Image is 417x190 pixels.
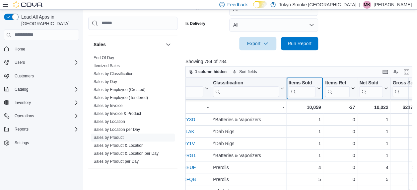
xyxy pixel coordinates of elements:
[171,80,209,97] button: SKU
[94,135,124,140] a: Sales by Product
[15,60,25,65] span: Users
[359,151,388,159] div: 1
[94,143,144,148] a: Sales by Product & Location
[171,129,194,134] a: EX5XZLAK
[94,41,106,48] h3: Sales
[94,95,148,100] a: Sales by Employee (Tendered)
[1,111,82,121] button: Operations
[94,151,159,156] a: Sales by Product & Location per Day
[281,37,318,50] button: Run Report
[288,151,321,159] div: 1
[359,1,360,9] p: |
[288,175,321,183] div: 5
[1,58,82,67] button: Users
[392,68,400,76] button: Display options
[288,80,315,97] div: Items Sold
[15,87,28,92] span: Catalog
[94,127,140,132] a: Sales by Location per Day
[1,138,82,147] button: Settings
[359,80,383,97] div: Net Sold
[12,99,34,107] button: Inventory
[195,69,227,74] span: 1 column hidden
[19,14,79,27] span: Load All Apps in [GEOGRAPHIC_DATA]
[288,140,321,147] div: 1
[381,68,389,76] button: Keyboard shortcuts
[325,175,355,183] div: 0
[243,37,272,50] span: Export
[94,103,122,108] a: Sales by Invoice
[12,112,37,120] button: Operations
[325,140,355,147] div: 0
[4,42,79,165] nav: Complex example
[213,151,284,159] div: ^Batteries & Vaporizers
[12,139,79,147] span: Settings
[359,175,388,183] div: 5
[94,159,139,164] span: Sales by Product per Day
[288,80,321,97] button: Items Sold
[325,128,355,136] div: 0
[12,45,79,53] span: Home
[171,141,195,146] a: PJHYDY1V
[12,125,31,133] button: Reports
[213,116,284,124] div: ^Batteries & Vaporizers
[325,163,355,171] div: 0
[359,80,383,86] div: Net Sold
[171,117,195,122] a: Q5M07Y3D
[359,103,388,111] div: 10,022
[239,37,276,50] button: Export
[12,72,36,80] a: Customers
[1,85,82,94] button: Catalog
[1,71,82,81] button: Customers
[171,165,196,170] a: 5TRW8EUF
[171,80,203,86] div: SKU
[213,103,284,111] div: -
[374,1,412,9] p: [PERSON_NAME]
[325,80,355,97] button: Items Ref
[12,85,31,93] button: Catalog
[15,100,31,105] span: Inventory
[288,103,321,111] div: 10,059
[94,63,120,68] a: Itemized Sales
[213,80,279,97] div: Classification
[12,139,32,147] a: Settings
[88,54,177,168] div: Sales
[12,45,28,53] a: Home
[359,140,388,147] div: 1
[94,41,163,48] button: Sales
[171,177,196,182] a: KR6NXFQB
[12,125,79,133] span: Reports
[213,140,284,147] div: ^Dab Rigs
[185,58,414,65] p: Showing 784 of 784
[94,119,125,124] a: Sales by Location
[94,79,117,84] a: Sales by Day
[94,111,141,116] a: Sales by Invoice & Product
[94,159,139,164] a: Sales by Product per Day
[288,128,321,136] div: 1
[12,58,28,66] button: Users
[94,71,133,76] a: Sales by Classification
[213,128,284,136] div: ^Dab Rigs
[15,113,34,119] span: Operations
[325,103,355,111] div: -37
[94,87,146,92] a: Sales by Employee (Created)
[213,80,284,97] button: Classification
[1,125,82,134] button: Reports
[359,116,388,124] div: 1
[171,80,203,97] div: SKU URL
[229,18,318,32] button: All
[359,163,388,171] div: 4
[325,80,350,97] div: Items Ref
[227,1,247,8] span: Feedback
[325,80,350,86] div: Items Ref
